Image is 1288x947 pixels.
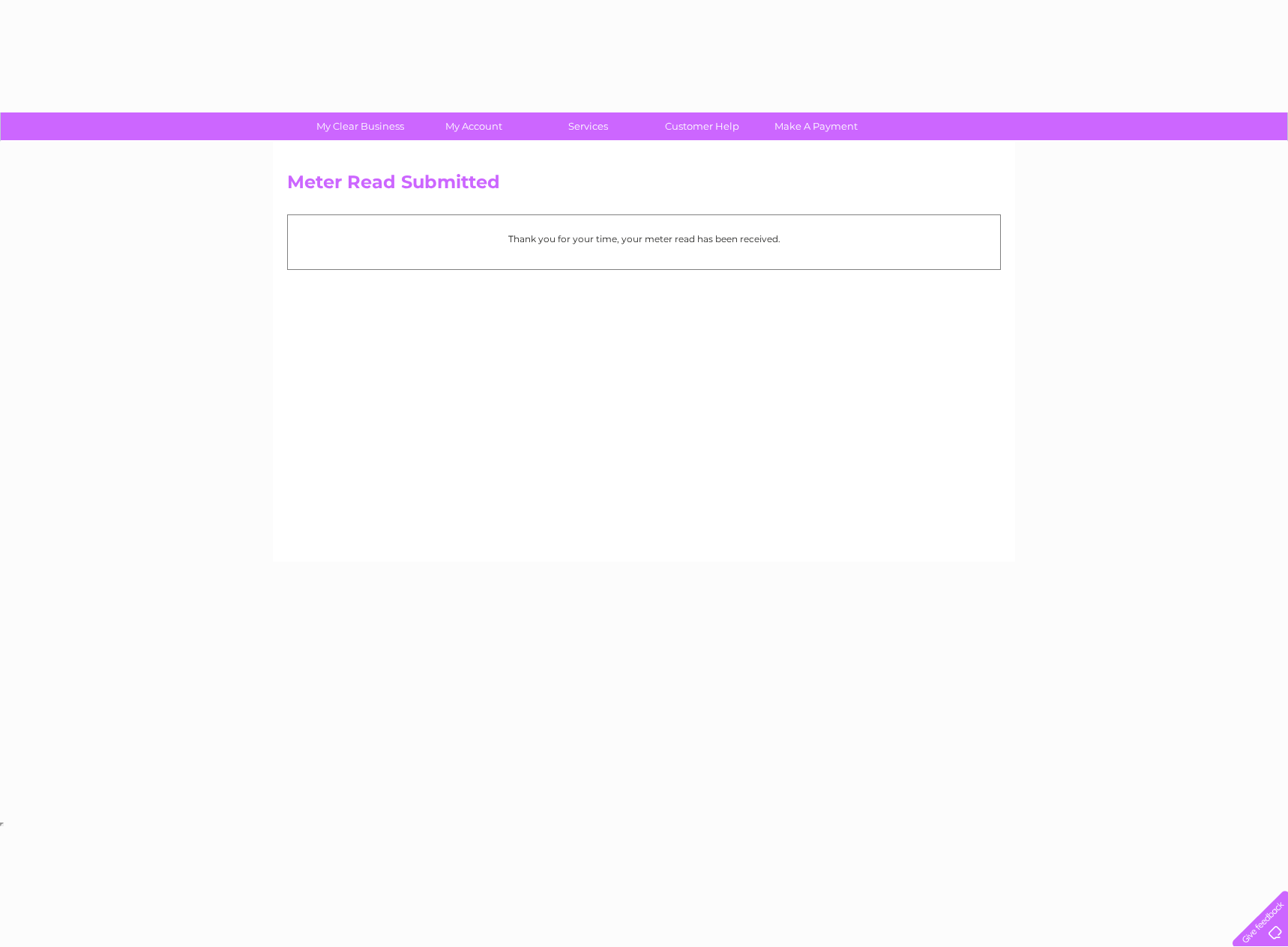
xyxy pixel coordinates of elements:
a: Services [526,112,650,140]
a: My Account [412,112,536,140]
a: Customer Help [640,112,764,140]
a: My Clear Business [298,112,422,140]
p: Thank you for your time, your meter read has been received. [295,232,993,246]
a: Make A Payment [754,112,878,140]
h2: Meter Read Submitted [287,172,1001,200]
